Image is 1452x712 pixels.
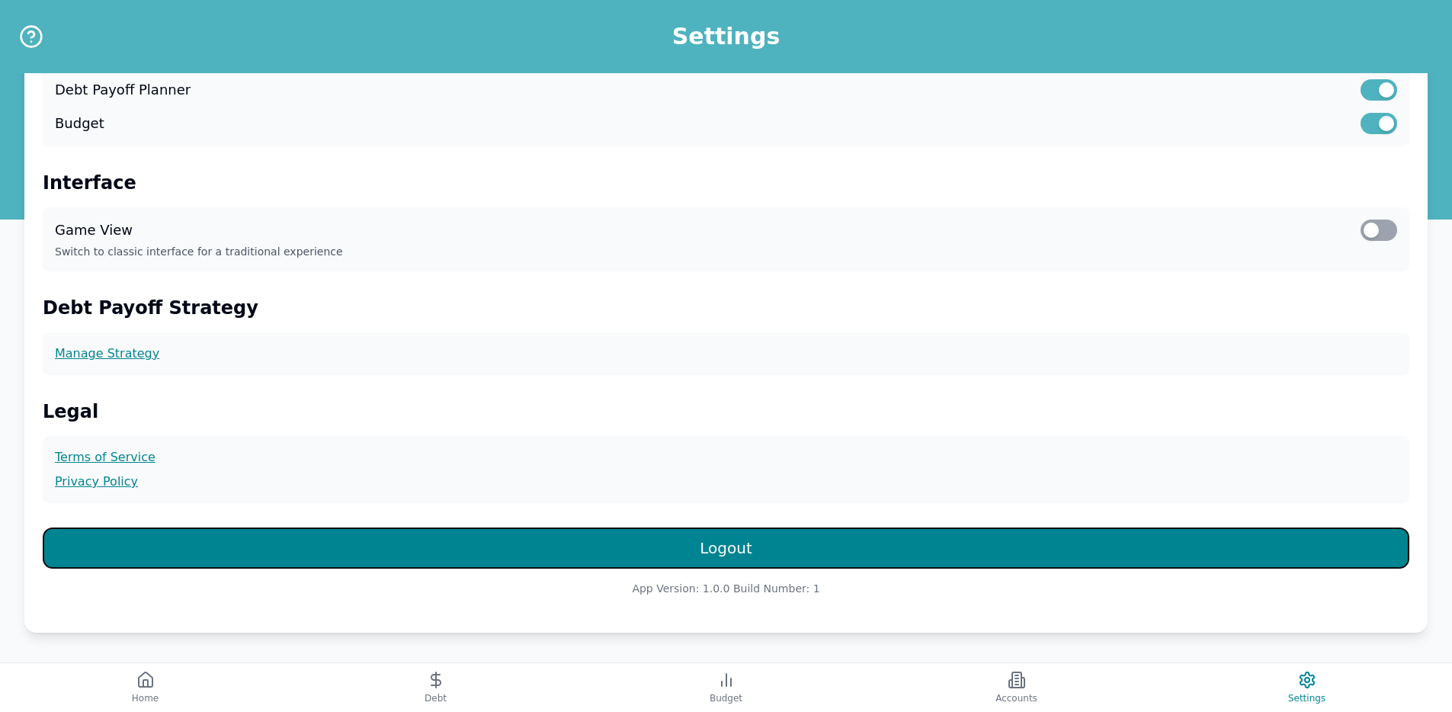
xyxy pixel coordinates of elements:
span: Settings [1288,692,1325,704]
button: Help [18,24,44,50]
span: Home [132,692,159,704]
a: Manage Strategy [55,345,1397,363]
p: Switch to classic interface for a traditional experience [55,244,1397,259]
h1: Settings [672,23,780,50]
span: Accounts [995,692,1037,704]
label: Budget [55,113,104,134]
h2: Legal [43,399,1409,424]
span: Debt [425,692,447,704]
span: Budget [710,692,742,704]
button: Accounts [871,663,1162,712]
button: Budget [581,663,871,712]
h2: Interface [43,171,1409,195]
label: Debt Payoff Planner [55,79,191,101]
button: Settings [1162,663,1452,712]
p: App Version: 1.0.0 Build Number: 1 [43,581,1409,596]
a: Privacy Policy [55,473,1397,491]
label: Game View [55,220,133,241]
a: Terms of Service [55,448,1397,467]
button: Debt [290,663,581,712]
h2: Debt Payoff Strategy [43,296,1409,320]
button: Logout [43,528,1409,569]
